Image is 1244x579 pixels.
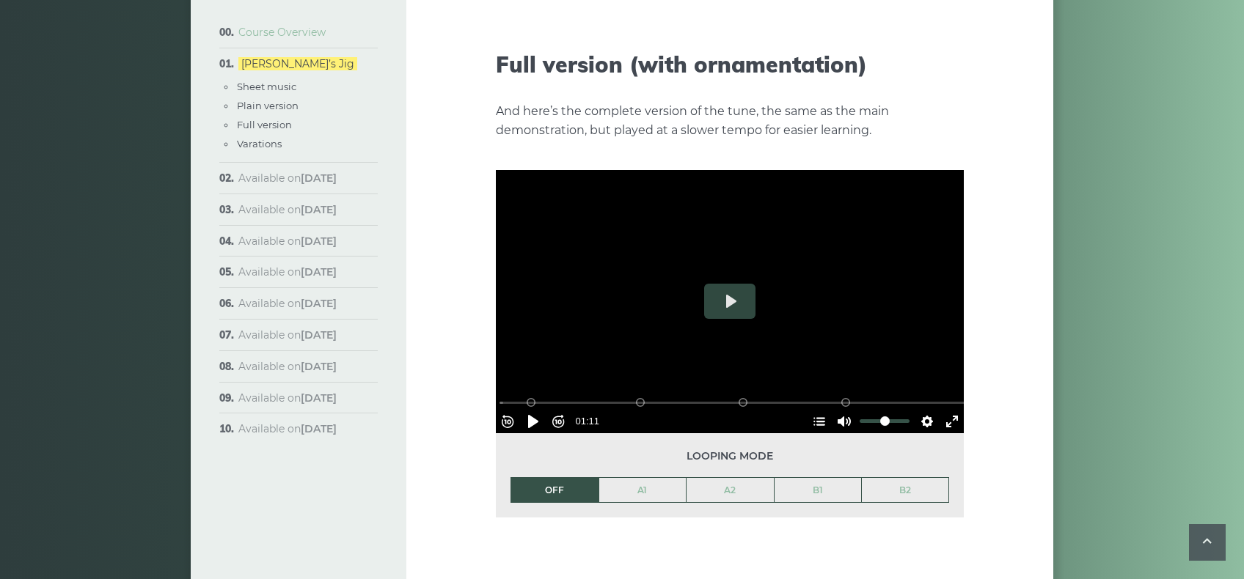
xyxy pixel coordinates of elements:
strong: [DATE] [301,172,337,185]
strong: [DATE] [301,297,337,310]
span: Available on [238,360,337,373]
a: Full version [237,119,292,130]
strong: [DATE] [301,203,337,216]
a: B1 [775,478,862,503]
strong: [DATE] [301,328,337,342]
strong: [DATE] [301,391,337,405]
span: Looping mode [511,448,949,465]
span: Available on [238,172,337,185]
span: Available on [238,235,337,248]
a: [PERSON_NAME]’s Jig [238,57,357,70]
h2: Full version (with ornamentation) [496,51,964,78]
span: Available on [238,328,337,342]
span: Available on [238,422,337,435]
a: Varations [237,138,282,150]
a: Sheet music [237,81,296,92]
span: Available on [238,203,337,216]
span: Available on [238,391,337,405]
a: Course Overview [238,26,326,39]
a: A2 [687,478,774,503]
span: Available on [238,297,337,310]
strong: [DATE] [301,422,337,435]
strong: [DATE] [301,265,337,279]
a: A1 [599,478,687,503]
strong: [DATE] [301,235,337,248]
a: B2 [862,478,948,503]
span: Available on [238,265,337,279]
p: And here’s the complete version of the tune, the same as the main demonstration, but played at a ... [496,102,964,140]
strong: [DATE] [301,360,337,373]
a: Plain version [237,100,299,111]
